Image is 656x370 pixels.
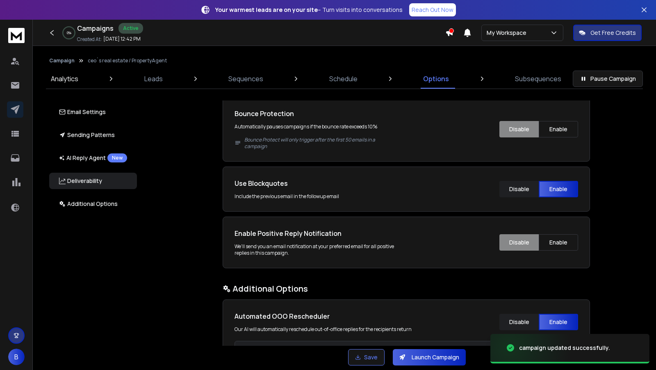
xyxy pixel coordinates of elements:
p: My Workspace [487,29,530,37]
a: Analytics [46,69,83,89]
p: Schedule [329,74,358,84]
button: Email Settings [49,104,137,120]
p: ceo`s real estate / PropertyAgent [88,57,167,64]
a: Reach Out Now [409,3,456,16]
p: Analytics [51,74,78,84]
div: campaign updated successfully. [519,344,610,352]
p: Leads [144,74,163,84]
div: Active [118,23,143,34]
button: Campaign [49,57,75,64]
p: – Turn visits into conversations [215,6,403,14]
p: Created At: [77,36,102,43]
p: [DATE] 12:42 PM [103,36,141,42]
a: Leads [139,69,168,89]
p: Email Settings [59,108,106,116]
p: Get Free Credits [590,29,636,37]
button: B [8,349,25,365]
h1: Bounce Protection [235,109,398,119]
p: Subsequences [515,74,561,84]
a: Options [418,69,454,89]
img: logo [8,28,25,43]
a: Subsequences [510,69,566,89]
button: Pause Campaign [573,71,643,87]
strong: Your warmest leads are on your site [215,6,318,14]
button: Get Free Credits [573,25,642,41]
a: Schedule [324,69,362,89]
a: Sequences [223,69,268,89]
h1: Campaigns [77,23,114,33]
p: Sequences [228,74,263,84]
p: 0 % [67,30,71,35]
p: Options [423,74,449,84]
p: Reach Out Now [412,6,453,14]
